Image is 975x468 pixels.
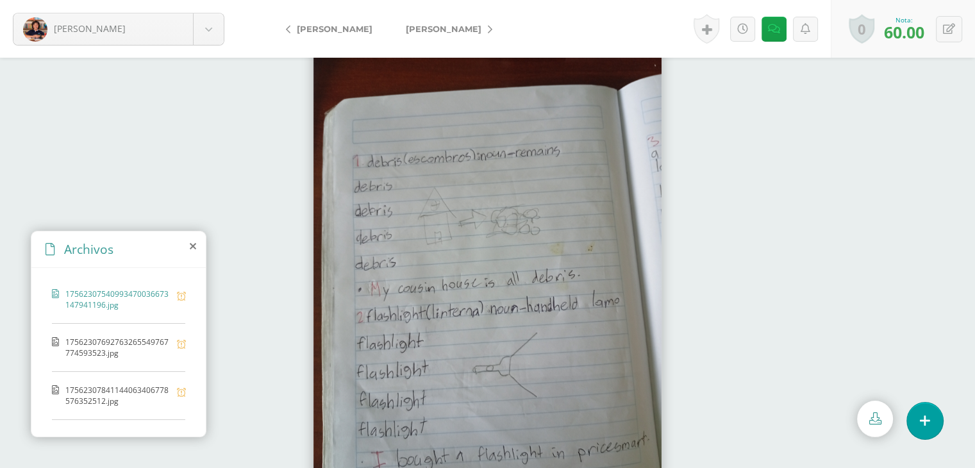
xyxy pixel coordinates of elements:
div: Nota: [884,15,924,24]
span: 17562307540993470036673147941196.jpg [65,288,171,310]
span: 17562307692763265549767774593523.jpg [65,337,171,358]
span: [PERSON_NAME] [54,22,126,35]
span: 17562307841144063406778576352512.jpg [65,385,171,406]
span: Archivos [64,240,113,258]
span: [PERSON_NAME] [297,24,372,34]
span: [PERSON_NAME] [406,24,481,34]
a: [PERSON_NAME] [389,13,503,44]
img: 3c8fe373fb2d6f91f2806a8514a0fcdd.png [23,17,47,42]
a: [PERSON_NAME] [276,13,389,44]
span: 60.00 [884,21,924,43]
a: [PERSON_NAME] [13,13,224,45]
i: close [190,241,196,251]
a: 0 [849,14,874,44]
